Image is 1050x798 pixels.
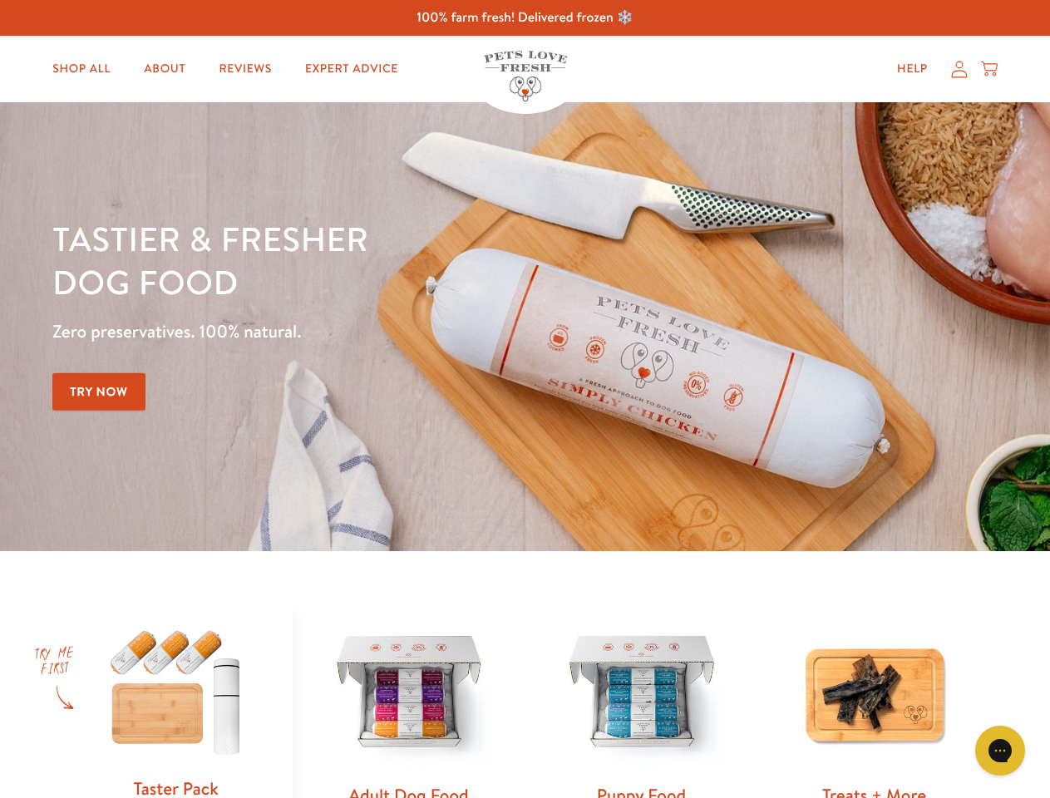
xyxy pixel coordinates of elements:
[205,52,284,86] a: Reviews
[967,720,1033,781] iframe: Gorgias live chat messenger
[39,52,124,86] a: Shop All
[52,317,683,347] p: Zero preservatives. 100% natural.
[884,52,941,86] a: Help
[131,52,199,86] a: About
[52,217,683,303] h1: Tastier & fresher dog food
[292,52,412,86] a: Expert Advice
[52,373,145,411] a: Try Now
[484,51,567,101] img: Pets Love Fresh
